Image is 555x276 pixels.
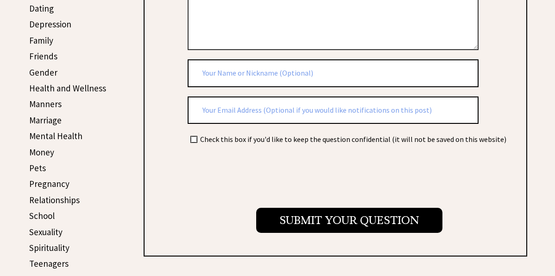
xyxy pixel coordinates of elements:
[29,210,55,221] a: School
[29,98,62,109] a: Manners
[188,155,328,192] iframe: reCAPTCHA
[29,130,82,141] a: Mental Health
[29,226,63,237] a: Sexuality
[29,162,46,173] a: Pets
[29,258,69,269] a: Teenagers
[29,115,62,126] a: Marriage
[29,67,57,78] a: Gender
[29,51,57,62] a: Friends
[188,96,479,124] input: Your Email Address (Optional if you would like notifications on this post)
[188,59,479,87] input: Your Name or Nickname (Optional)
[29,83,106,94] a: Health and Wellness
[29,194,80,205] a: Relationships
[256,208,442,232] input: Submit your Question
[200,134,507,144] td: Check this box if you'd like to keep the question confidential (it will not be saved on this webs...
[29,3,54,14] a: Dating
[29,19,71,30] a: Depression
[29,178,69,189] a: Pregnancy
[29,35,53,46] a: Family
[29,242,69,253] a: Spirituality
[29,147,54,158] a: Money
